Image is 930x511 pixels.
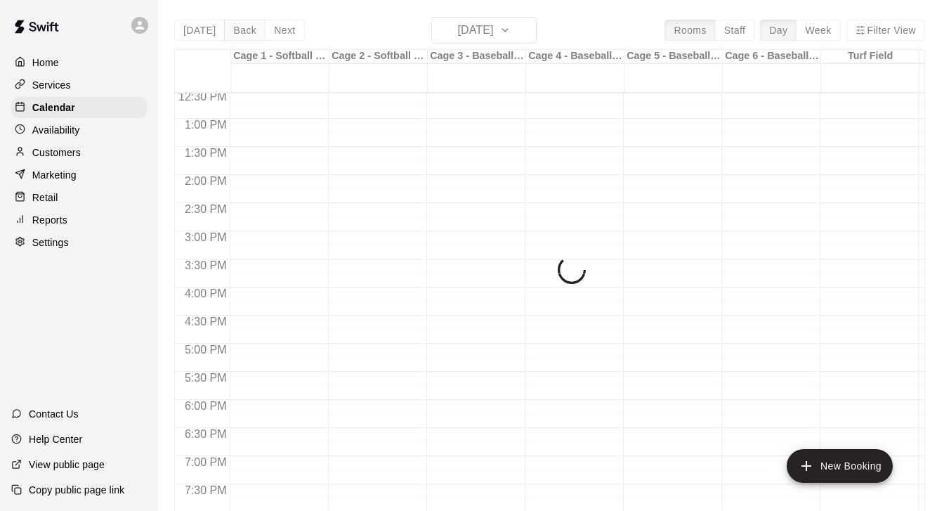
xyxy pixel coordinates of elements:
p: Copy public page link [29,483,124,497]
p: Home [32,56,59,70]
p: Settings [32,235,69,250]
span: 6:30 PM [181,428,230,440]
span: 12:30 PM [175,91,230,103]
a: Customers [11,142,147,163]
span: 4:00 PM [181,287,230,299]
span: 1:00 PM [181,119,230,131]
span: 4:30 PM [181,316,230,328]
span: 2:30 PM [181,203,230,215]
span: 5:00 PM [181,344,230,356]
div: Turf Field [821,50,919,63]
div: Cage 1 - Softball (Hack Attack) [231,50,329,63]
a: Home [11,52,147,73]
p: Help Center [29,432,82,446]
p: View public page [29,458,105,472]
a: Calendar [11,97,147,118]
div: Cage 4 - Baseball (Triple Play) [526,50,624,63]
a: Services [11,75,147,96]
span: 5:30 PM [181,372,230,384]
a: Reports [11,209,147,231]
p: Reports [32,213,67,227]
button: add [787,449,893,483]
span: 6:00 PM [181,400,230,412]
div: Cage 3 - Baseball (Triple Play) [428,50,526,63]
p: Services [32,78,71,92]
span: 3:00 PM [181,231,230,243]
span: 7:30 PM [181,484,230,496]
div: Cage 6 - Baseball (Hack Attack Hand-fed Machine) [723,50,821,63]
span: 3:30 PM [181,259,230,271]
span: 1:30 PM [181,147,230,159]
div: Cage 2 - Softball (Triple Play) [329,50,428,63]
a: Settings [11,232,147,253]
p: Retail [32,190,58,205]
span: 2:00 PM [181,175,230,187]
p: Contact Us [29,407,79,421]
p: Calendar [32,101,75,115]
p: Customers [32,145,81,160]
div: Cage 5 - Baseball (HitTrax) [624,50,723,63]
a: Availability [11,119,147,141]
p: Availability [32,123,80,137]
a: Marketing [11,164,147,186]
a: Retail [11,187,147,208]
p: Marketing [32,168,77,182]
span: 7:00 PM [181,456,230,468]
